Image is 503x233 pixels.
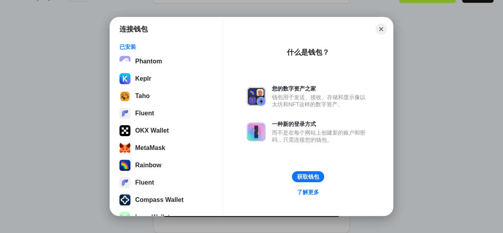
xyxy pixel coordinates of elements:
[297,189,319,196] div: 了解更多
[272,129,369,143] div: 而不是在每个网站上创建新的账户和密码，只需连接您的钱包。
[135,58,162,65] div: Phantom
[119,160,130,171] img: svg+xml;base64,PHN2ZyB4bWxucz0iaHR0cDovL3d3dy53My5vcmcvMjAwMC9zdmciIHdpZHRoPSIzMiIgaGVpZ2h0PSIzMi...
[247,87,266,106] img: svg+xml,%3Csvg%20xmlns%3D%22http%3A%2F%2Fwww.w3.org%2F2000%2Fsvg%22%20fill%3D%22none%22%20viewBox...
[272,120,369,128] div: 一种新的登录方式
[297,173,319,180] div: 获取钱包
[119,142,130,153] img: svg+xml;base64,PHN2ZyB3aWR0aD0iMzUiIGhlaWdodD0iMzQiIHZpZXdCb3g9IjAgMCAzNSAzNCIgZmlsbD0ibm9uZSIgeG...
[119,56,130,67] img: epq2vO3P5aLWl15yRS7Q49p1fHTx2Sgh99jU3kfXv7cnPATIVQHAx5oQs66JWv3SWEjHOsb3kKgmE5WNBxBId7C8gm8wEgOvz...
[135,127,169,134] div: OKX Wallet
[135,196,184,203] div: Compass Wallet
[119,73,130,84] img: ByMCUfJCc2WaAAAAAElFTkSuQmCC
[272,85,369,92] div: 您的数字资产之家
[119,177,130,188] img: svg+xml;base64,PHN2ZyB3aWR0aD0iOTYiIGhlaWdodD0iOTYiIHZpZXdCb3g9IjAgMCA5NiA5NiIgZmlsbD0ibm9uZSIgeG...
[287,48,329,57] div: 什么是钱包？
[135,144,165,152] div: MetaMask
[292,171,324,182] button: 获取钱包
[135,214,170,221] div: Leap Wallet
[117,88,216,104] button: Taho
[135,110,154,117] div: Fluent
[292,187,324,197] a: 了解更多
[119,212,130,223] img: z+3L+1FxxXUeUMECPaK8gprIwhdlxV+hQdAXuUyJwW6xfJRlUUBFGbLJkqNlJgXjn6ghaAaYmDimBFRMSIqKAGPGvqu25lMm1...
[135,75,151,82] div: Keplr
[119,194,130,205] img: n9aT7X+CwJ2pse3G18qAAAAAElFTkSuQmCC
[117,140,216,156] button: MetaMask
[117,175,216,190] button: Fluent
[117,209,216,225] button: Leap Wallet
[272,94,369,108] div: 钱包用于发送、接收、存储和显示像以太坊和NFT这样的数字资产。
[135,162,162,169] div: Rainbow
[135,179,154,186] div: Fluent
[119,24,148,34] h1: 连接钱包
[119,91,130,102] img: svg%3E%0A
[117,157,216,173] button: Rainbow
[376,24,387,35] button: Close
[135,92,150,100] div: Taho
[117,123,216,139] button: OKX Wallet
[117,192,216,208] button: Compass Wallet
[119,125,130,136] img: 5VZ71FV6L7PA3gg3tXrdQ+DgLhC+75Wq3no69P3MC0NFQpx2lL04Ql9gHK1bRDjsSBIvScBnDTk1WrlGIZBorIDEYJj+rhdgn...
[247,122,266,141] img: svg+xml,%3Csvg%20xmlns%3D%22http%3A%2F%2Fwww.w3.org%2F2000%2Fsvg%22%20fill%3D%22none%22%20viewBox...
[119,43,213,50] div: 已安装
[117,71,216,87] button: Keplr
[117,105,216,121] button: Fluent
[117,54,216,69] button: Phantom
[119,108,130,119] img: svg+xml;base64,PHN2ZyB3aWR0aD0iOTYiIGhlaWdodD0iOTYiIHZpZXdCb3g9IjAgMCA5NiA5NiIgZmlsbD0ibm9uZSIgeG...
